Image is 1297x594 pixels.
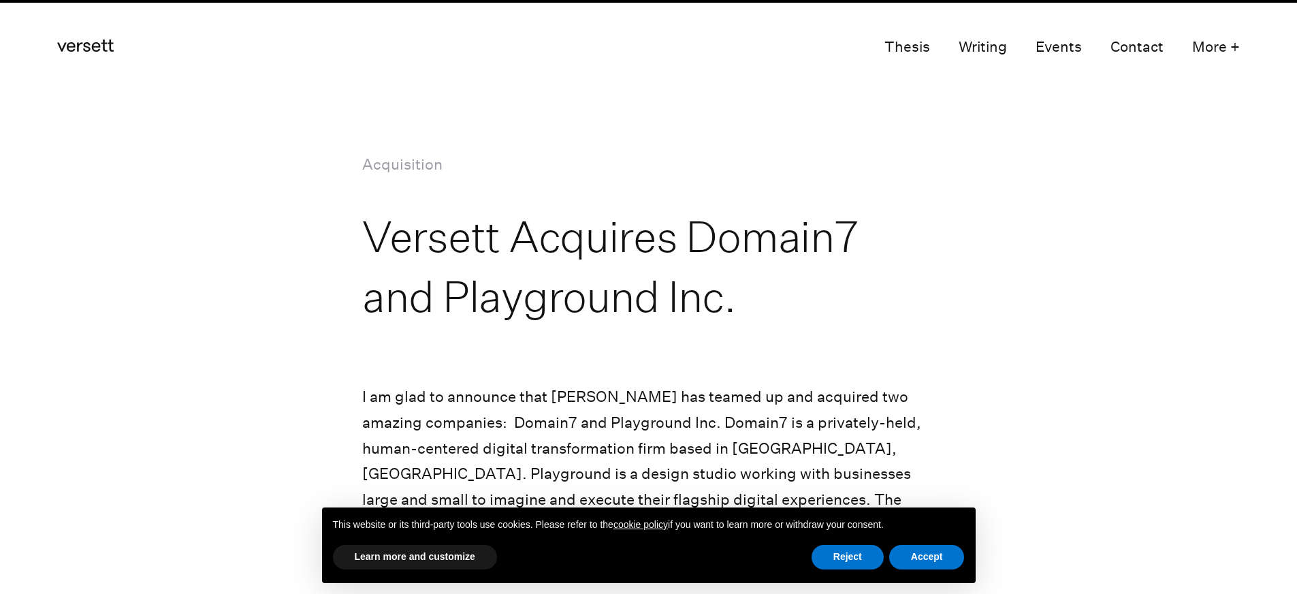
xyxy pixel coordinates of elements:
p: I am glad to announce that [PERSON_NAME] has teamed up and acquired two amazing companies: Domain... [362,384,935,565]
div: This website or its third-party tools use cookies. Please refer to the if you want to learn more ... [322,507,976,543]
button: Learn more and customize [333,545,497,569]
a: Thesis [884,34,930,61]
a: cookie policy [613,519,668,530]
a: Events [1036,34,1082,61]
button: Accept [889,545,965,569]
h1: Versett Acquires Domain7 and Playground Inc. [362,206,935,327]
div: Notice [311,497,987,594]
p: Acquisition [362,152,935,178]
button: More + [1192,34,1240,61]
button: Reject [812,545,884,569]
a: Contact [1110,34,1164,61]
a: Writing [959,34,1007,61]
